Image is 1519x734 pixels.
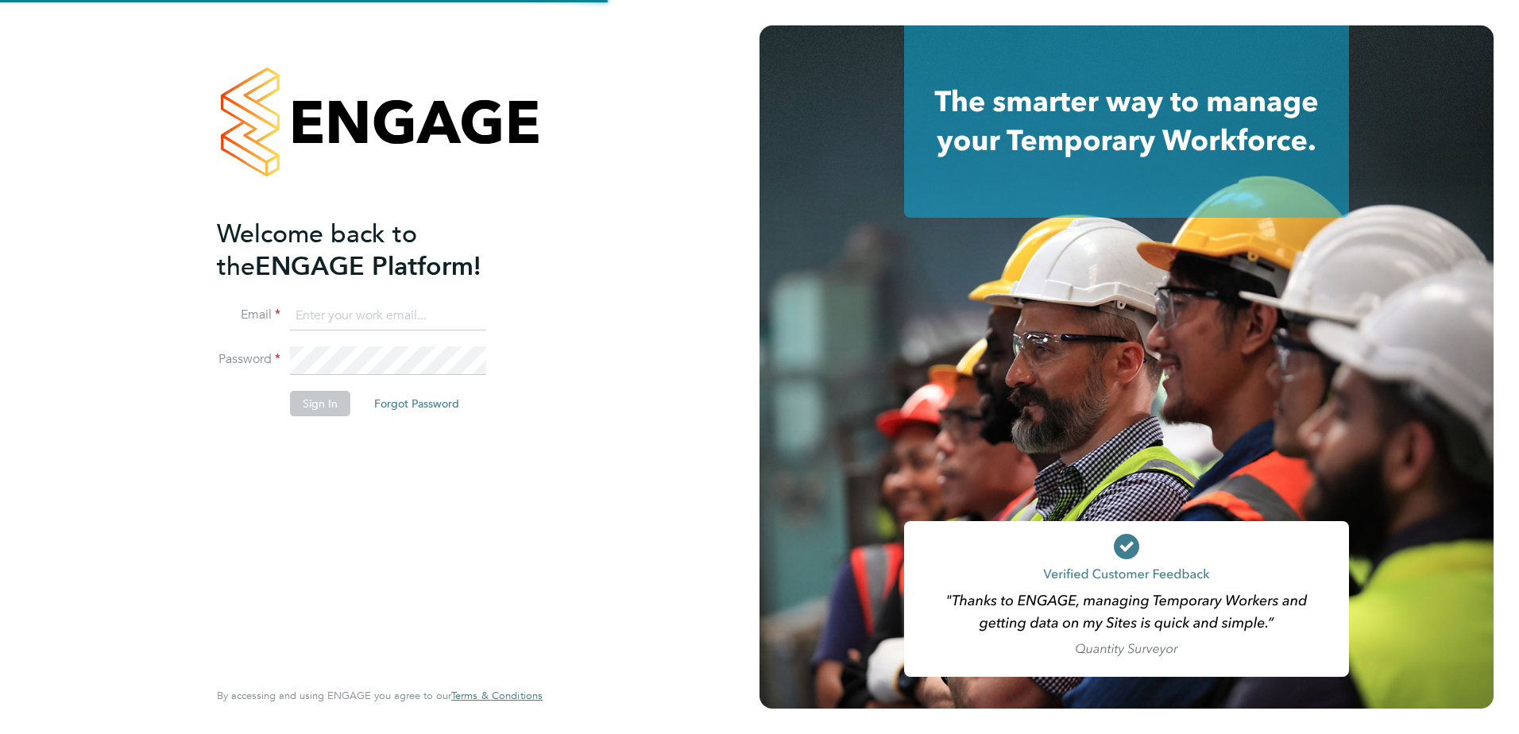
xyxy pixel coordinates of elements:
[451,690,543,702] a: Terms & Conditions
[290,391,350,416] button: Sign In
[217,307,280,323] label: Email
[217,689,543,702] span: By accessing and using ENGAGE you agree to our
[361,391,472,416] button: Forgot Password
[451,689,543,702] span: Terms & Conditions
[217,218,417,282] span: Welcome back to the
[290,302,486,330] input: Enter your work email...
[217,218,527,283] h2: ENGAGE Platform!
[217,351,280,368] label: Password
